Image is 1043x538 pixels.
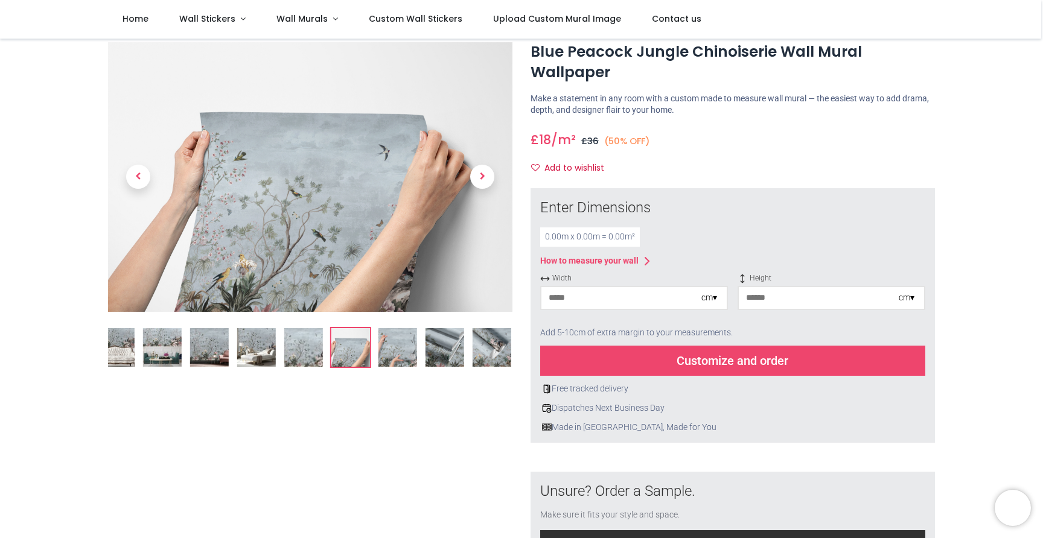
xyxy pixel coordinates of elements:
[331,328,370,367] img: Extra product image
[108,42,512,312] img: Product image
[604,135,650,148] small: (50% OFF)
[531,163,540,172] i: Add to wishlist
[284,328,323,367] img: WS-74081-06
[179,13,235,25] span: Wall Stickers
[96,328,135,367] img: WS-74081-02
[276,13,328,25] span: Wall Murals
[587,135,599,147] span: 36
[531,158,614,179] button: Add to wishlistAdd to wishlist
[581,135,599,147] span: £
[540,255,639,267] div: How to measure your wall
[540,422,925,434] div: Made in [GEOGRAPHIC_DATA], Made for You
[531,131,551,148] span: £
[738,273,925,283] span: Height
[701,292,717,304] div: cm ▾
[540,227,640,247] div: 0.00 m x 0.00 m = 0.00 m²
[540,198,925,218] div: Enter Dimensions
[470,165,494,189] span: Next
[190,328,229,367] img: WS-74081-04
[542,422,552,432] img: uk
[378,328,417,367] img: Extra product image
[540,402,925,414] div: Dispatches Next Business Day
[539,131,551,148] span: 18
[108,83,168,272] a: Previous
[126,165,150,189] span: Previous
[652,13,701,25] span: Contact us
[540,481,925,502] div: Unsure? Order a Sample.
[995,490,1031,526] iframe: Brevo live chat
[123,13,148,25] span: Home
[237,328,276,367] img: WS-74081-05
[369,13,462,25] span: Custom Wall Stickers
[551,131,576,148] span: /m²
[531,93,935,116] p: Make a statement in any room with a custom made to measure wall mural — the easiest way to add dr...
[493,13,621,25] span: Upload Custom Mural Image
[899,292,914,304] div: cm ▾
[540,509,925,521] div: Make sure it fits your style and space.
[540,320,925,346] div: Add 5-10cm of extra margin to your measurements.
[473,328,511,367] img: Extra product image
[426,328,464,367] img: Extra product image
[540,273,728,283] span: Width
[531,42,935,83] h1: Blue Peacock Jungle Chinoiserie Wall Mural Wallpaper
[452,83,512,272] a: Next
[540,346,925,376] div: Customize and order
[540,383,925,395] div: Free tracked delivery
[143,328,182,367] img: WS-74081-03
